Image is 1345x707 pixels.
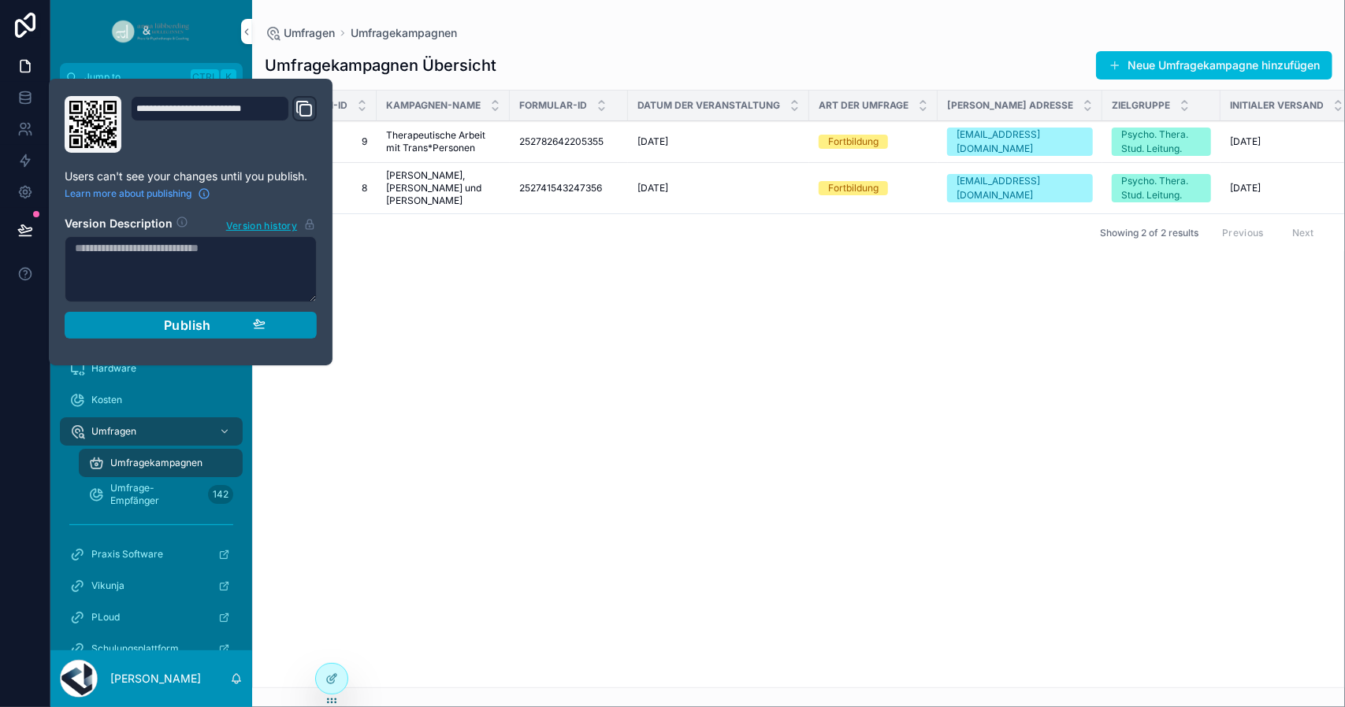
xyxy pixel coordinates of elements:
[351,25,457,41] a: Umfragekampagnen
[191,69,219,85] span: Ctrl
[50,91,252,650] div: scrollable content
[79,480,243,509] a: Umfrage-Empfänger142
[1230,182,1261,194] span: [DATE]
[519,135,604,148] span: 252782642205355
[60,635,243,663] a: Schulungsplattform
[284,25,335,41] span: Umfragen
[386,169,500,207] a: [PERSON_NAME], [PERSON_NAME] und [PERSON_NAME]
[65,216,173,233] h2: Version Description
[519,135,619,148] a: 252782642205355
[265,54,496,76] h1: Umfragekampagnen Übersicht
[60,63,243,91] button: Jump to...CtrlK
[1121,128,1202,156] div: Psycho. Thera. Stud. Leitung.
[91,425,136,438] span: Umfragen
[60,417,243,446] a: Umfragen
[519,182,619,194] a: 252741543247356
[1121,174,1202,202] div: Psycho. Thera. Stud. Leitung.
[91,394,122,406] span: Kosten
[131,96,317,153] div: Domain and Custom Link
[91,611,120,624] span: PLoud
[1100,227,1198,239] span: Showing 2 of 2 results
[208,485,233,504] div: 142
[222,71,235,83] span: K
[91,548,163,561] span: Praxis Software
[957,174,1083,202] div: [EMAIL_ADDRESS][DOMAIN_NAME]
[110,482,202,507] span: Umfrage-Empfänger
[60,572,243,600] a: Vikunja
[1230,135,1343,148] a: [DATE]
[1230,135,1261,148] span: [DATE]
[60,354,243,383] a: Hardware
[1112,128,1211,156] a: Psycho. Thera. Stud. Leitung.
[947,128,1093,156] a: [EMAIL_ADDRESS][DOMAIN_NAME]
[265,25,335,41] a: Umfragen
[519,99,587,112] span: Formular-ID
[947,99,1073,112] span: [PERSON_NAME] Adresse
[91,362,136,375] span: Hardware
[65,187,191,200] span: Learn more about publishing
[637,182,800,194] a: [DATE]
[519,182,602,194] span: 252741543247356
[637,135,668,148] span: [DATE]
[637,99,780,112] span: Datum der Veranstaltung
[79,449,243,477] a: Umfragekampagnen
[110,19,192,44] img: App logo
[828,135,879,149] div: Fortbildung
[1230,99,1324,112] span: Initialer Versand
[60,386,243,414] a: Kosten
[60,540,243,568] a: Praxis Software
[386,129,500,154] a: Therapeutische Arbeit mit Trans*Personen
[65,187,210,200] a: Learn more about publishing
[637,135,800,148] a: [DATE]
[1112,174,1211,202] a: Psycho. Thera. Stud. Leitung.
[226,217,297,232] span: Version history
[164,317,211,333] span: Publish
[84,71,184,83] span: Jump to...
[819,181,928,195] a: Fortbildung
[91,579,124,592] span: Vikunja
[110,671,201,687] p: [PERSON_NAME]
[110,457,202,469] span: Umfragekampagnen
[947,174,1093,202] a: [EMAIL_ADDRESS][DOMAIN_NAME]
[819,135,928,149] a: Fortbildung
[957,128,1083,156] div: [EMAIL_ADDRESS][DOMAIN_NAME]
[1112,99,1170,112] span: Zielgruppe
[386,99,481,112] span: Kampagnen-Name
[91,642,179,655] span: Schulungsplattform
[1096,51,1332,80] button: Neue Umfragekampagne hinzufügen
[60,603,243,631] a: PLoud
[65,168,317,184] p: Users can't see your changes until you publish.
[637,182,668,194] span: [DATE]
[819,99,908,112] span: Art der Umfrage
[828,181,879,195] div: Fortbildung
[65,312,317,339] button: Publish
[225,216,317,233] button: Version history
[1230,182,1343,194] a: [DATE]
